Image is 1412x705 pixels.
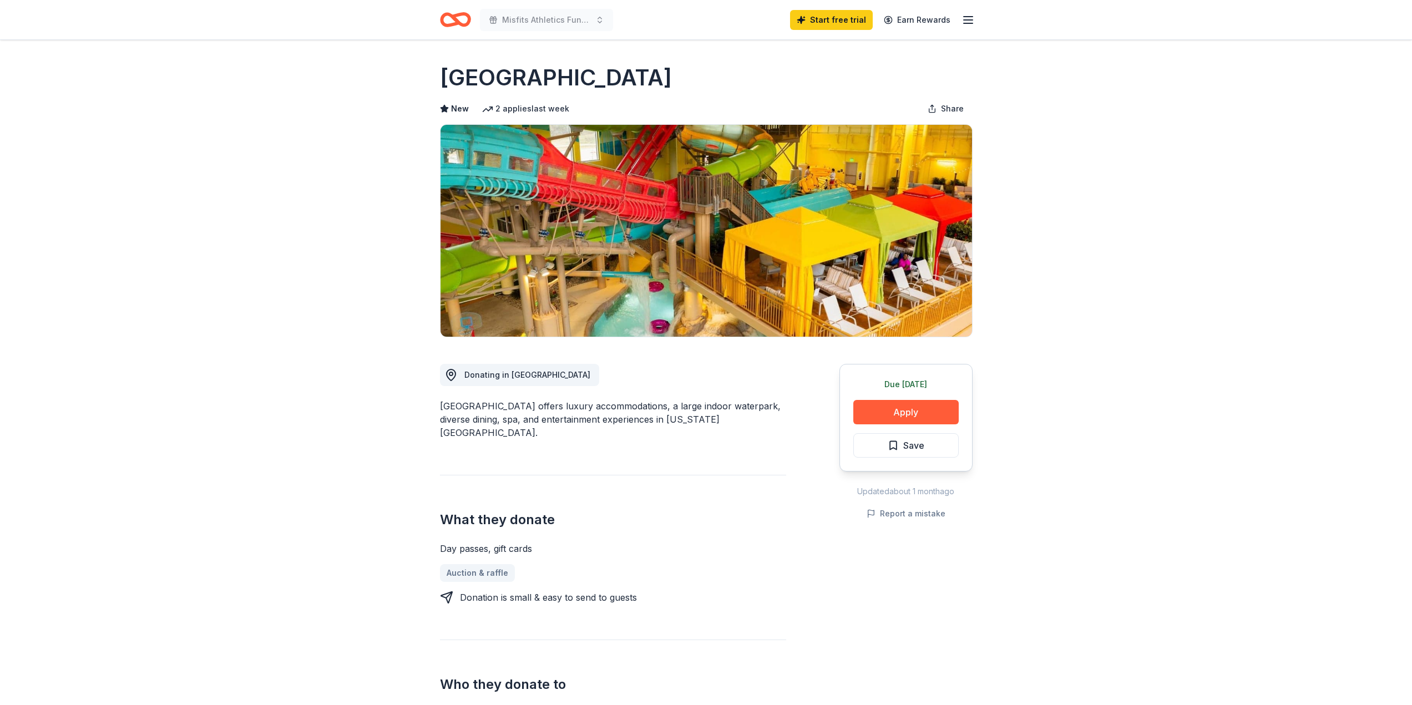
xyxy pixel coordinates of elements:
[502,13,591,27] span: Misfits Athletics Fundrasier
[440,676,786,693] h2: Who they donate to
[440,542,786,555] div: Day passes, gift cards
[451,102,469,115] span: New
[919,98,973,120] button: Share
[853,400,959,424] button: Apply
[877,10,957,30] a: Earn Rewards
[480,9,613,31] button: Misfits Athletics Fundrasier
[790,10,873,30] a: Start free trial
[482,102,569,115] div: 2 applies last week
[464,370,590,379] span: Donating in [GEOGRAPHIC_DATA]
[441,125,972,337] img: Image for OKANA Resort
[941,102,964,115] span: Share
[853,433,959,458] button: Save
[440,564,515,582] a: Auction & raffle
[440,511,786,529] h2: What they donate
[460,591,637,604] div: Donation is small & easy to send to guests
[440,7,471,33] a: Home
[440,399,786,439] div: [GEOGRAPHIC_DATA] offers luxury accommodations, a large indoor waterpark, diverse dining, spa, an...
[440,62,672,93] h1: [GEOGRAPHIC_DATA]
[839,485,973,498] div: Updated about 1 month ago
[867,507,945,520] button: Report a mistake
[903,438,924,453] span: Save
[853,378,959,391] div: Due [DATE]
